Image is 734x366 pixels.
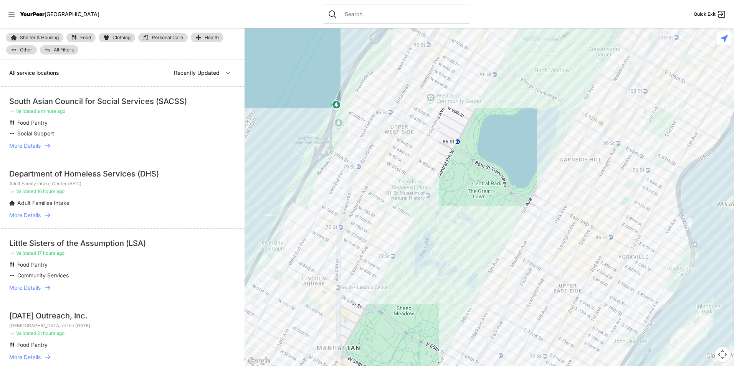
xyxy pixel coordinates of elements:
span: All service locations [9,69,59,76]
span: More Details [9,284,41,292]
span: Adult Families Intake [17,199,69,206]
span: Quick Exit [694,11,716,17]
a: Other [6,45,37,54]
span: Health [205,35,219,40]
input: Search [340,10,465,18]
div: Little Sisters of the Assumption (LSA) [9,238,235,249]
span: Other [20,48,32,52]
a: Food [66,33,96,42]
span: ✓ Validated [11,250,36,256]
button: Map camera controls [715,347,730,362]
span: Community Services [17,272,69,279]
span: Shelter & Housing [20,35,59,40]
a: All Filters [40,45,78,54]
a: More Details [9,211,235,219]
a: Personal Care [138,33,188,42]
a: Shelter & Housing [6,33,63,42]
span: Clothing [112,35,131,40]
span: More Details [9,353,41,361]
span: ✓ Validated [11,188,36,194]
div: South Asian Council for Social Services (SACSS) [9,96,235,107]
a: Quick Exit [694,10,726,19]
span: [GEOGRAPHIC_DATA] [45,11,99,17]
span: a minute ago [37,108,65,114]
a: More Details [9,142,235,150]
a: YourPeer[GEOGRAPHIC_DATA] [20,12,99,16]
span: More Details [9,142,41,150]
div: Department of Homeless Services (DHS) [9,168,235,179]
span: Personal Care [152,35,183,40]
a: Health [191,33,223,42]
a: More Details [9,284,235,292]
span: Food Pantry [17,119,48,126]
p: [DEMOGRAPHIC_DATA] of the [DATE] [9,323,235,329]
span: ✓ Validated [11,330,36,336]
a: Open this area in Google Maps (opens a new window) [246,356,272,366]
span: 16 hours ago [37,188,64,194]
span: YourPeer [20,11,45,17]
p: Adult Family Intake Center (AFIC) [9,181,235,187]
a: Clothing [99,33,135,42]
img: Google [246,356,272,366]
span: Food [80,35,91,40]
div: [DATE] Outreach, Inc. [9,310,235,321]
span: All Filters [54,48,74,52]
span: Social Support [17,130,54,137]
a: More Details [9,353,235,361]
span: 21 hours ago [37,330,64,336]
span: ✓ Validated [11,108,36,114]
span: 17 hours ago [37,250,64,256]
span: Food Pantry [17,261,48,268]
span: Food Pantry [17,341,48,348]
span: More Details [9,211,41,219]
